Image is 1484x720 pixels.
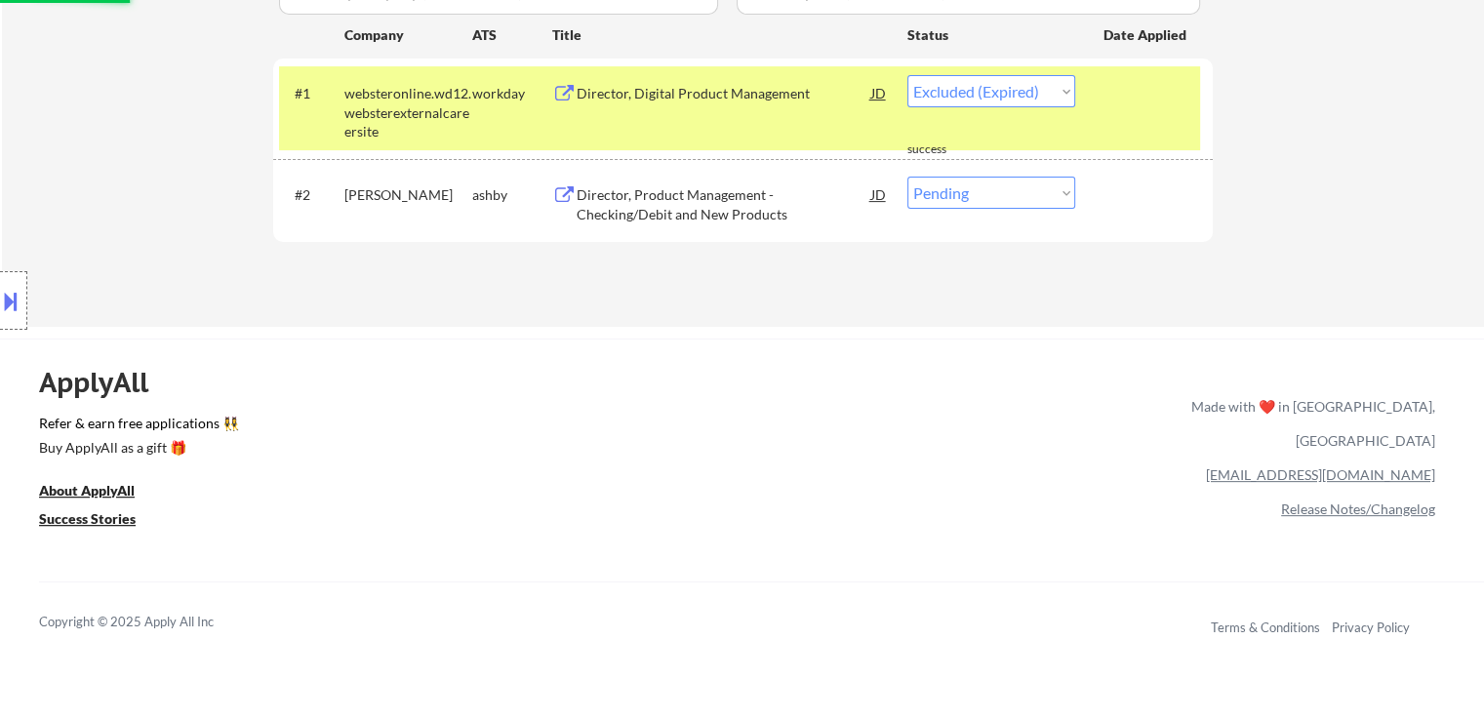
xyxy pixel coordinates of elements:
a: Privacy Policy [1332,620,1410,635]
div: Copyright © 2025 Apply All Inc [39,613,263,632]
div: Status [907,17,1075,52]
div: Title [552,25,889,45]
a: About ApplyAll [39,480,162,504]
div: JD [869,75,889,110]
div: Made with ❤️ in [GEOGRAPHIC_DATA], [GEOGRAPHIC_DATA] [1183,389,1435,458]
a: Success Stories [39,508,162,533]
a: Refer & earn free applications 👯‍♀️ [39,417,783,437]
div: Director, Digital Product Management [577,84,871,103]
div: Director, Product Management - Checking/Debit and New Products [577,185,871,223]
div: ATS [472,25,552,45]
div: workday [472,84,552,103]
u: About ApplyAll [39,482,135,499]
a: Release Notes/Changelog [1281,500,1435,517]
div: ashby [472,185,552,205]
div: Company [344,25,472,45]
a: [EMAIL_ADDRESS][DOMAIN_NAME] [1206,466,1435,483]
div: #1 [295,84,329,103]
div: JD [869,177,889,212]
u: Success Stories [39,510,136,527]
div: success [907,141,985,158]
a: Terms & Conditions [1211,620,1320,635]
div: [PERSON_NAME] [344,185,472,205]
div: websteronline.wd12.websterexternalcareersite [344,84,472,141]
div: Date Applied [1103,25,1189,45]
